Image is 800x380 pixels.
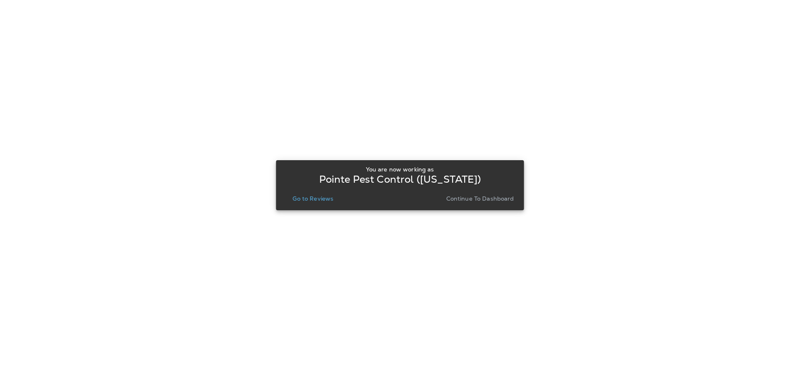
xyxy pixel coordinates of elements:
[446,195,514,202] p: Continue to Dashboard
[289,193,337,204] button: Go to Reviews
[366,166,434,173] p: You are now working as
[292,195,333,202] p: Go to Reviews
[319,176,481,183] p: Pointe Pest Control ([US_STATE])
[443,193,517,204] button: Continue to Dashboard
